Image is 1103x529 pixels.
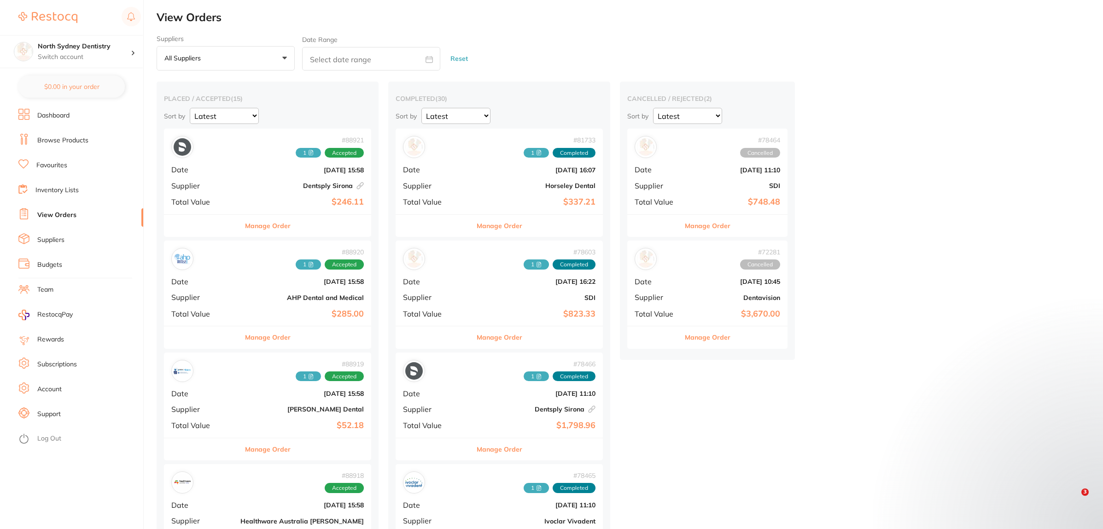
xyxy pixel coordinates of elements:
span: Received [296,148,321,158]
b: [DATE] 15:58 [240,278,364,285]
span: # 88920 [296,248,364,256]
span: Date [635,165,681,174]
img: Restocq Logo [18,12,77,23]
span: Supplier [403,182,465,190]
b: Dentsply Sirona [472,406,595,413]
a: Dashboard [37,111,70,120]
b: [DATE] 15:58 [240,390,364,397]
img: Healthware Australia Ridley [174,474,191,491]
b: Horseley Dental [472,182,595,189]
iframe: Intercom live chat [1062,488,1085,511]
a: View Orders [37,211,76,220]
a: Browse Products [37,136,88,145]
span: Accepted [325,371,364,382]
b: $823.33 [472,309,595,319]
span: Total Value [171,198,233,206]
span: Total Value [403,198,465,206]
span: Date [171,501,233,509]
img: Horseley Dental [405,138,423,156]
span: Completed [553,259,595,270]
a: RestocqPay [18,310,73,320]
img: AHP Dental and Medical [174,250,191,268]
span: # 88921 [296,136,364,144]
b: [DATE] 15:58 [240,501,364,509]
span: Supplier [635,182,681,190]
span: Date [171,165,233,174]
b: [PERSON_NAME] Dental [240,406,364,413]
b: $748.48 [688,197,780,207]
button: Reset [448,47,471,71]
span: Total Value [403,421,465,429]
b: $337.21 [472,197,595,207]
span: Supplier [403,405,465,413]
b: [DATE] 16:07 [472,166,595,174]
img: Dentsply Sirona [405,362,423,380]
button: Manage Order [245,215,291,237]
span: Total Value [171,310,233,318]
h2: cancelled / rejected ( 2 ) [627,94,788,103]
p: Switch account [38,53,131,62]
span: Completed [553,148,595,158]
a: Rewards [37,335,64,344]
b: SDI [472,294,595,301]
a: Log Out [37,434,61,443]
button: Manage Order [245,326,291,348]
span: Date [403,165,465,174]
button: $0.00 in your order [18,76,125,98]
span: Date [171,277,233,286]
b: [DATE] 10:45 [688,278,780,285]
button: Manage Order [477,215,522,237]
a: Account [37,385,62,394]
span: # 78603 [524,248,595,256]
a: Budgets [37,260,62,270]
span: Supplier [171,405,233,413]
b: [DATE] 11:10 [472,390,595,397]
span: Received [296,371,321,382]
b: AHP Dental and Medical [240,294,364,301]
button: Manage Order [477,438,522,460]
button: Manage Order [477,326,522,348]
span: Total Value [635,198,681,206]
span: RestocqPay [37,310,73,319]
span: # 88919 [296,360,364,368]
span: 3 [1081,488,1089,496]
span: # 78466 [524,360,595,368]
h4: North Sydney Dentistry [38,42,131,51]
button: Manage Order [245,438,291,460]
b: Ivoclar Vivadent [472,517,595,525]
img: Dentsply Sirona [174,138,191,156]
span: Completed [553,483,595,493]
img: Dentavision [637,250,654,268]
b: $1,798.96 [472,421,595,430]
span: Total Value [403,310,465,318]
img: North Sydney Dentistry [14,42,33,61]
h2: View Orders [157,11,1103,24]
span: Date [403,501,465,509]
b: [DATE] 11:10 [688,166,780,174]
img: Erskine Dental [174,362,191,380]
b: SDI [688,182,780,189]
a: Team [37,285,53,294]
span: Total Value [171,421,233,429]
span: Accepted [325,483,364,493]
b: Dentavision [688,294,780,301]
b: Dentsply Sirona [240,182,364,189]
button: Manage Order [685,326,730,348]
a: Favourites [36,161,67,170]
b: [DATE] 15:58 [240,166,364,174]
p: Sort by [164,112,185,120]
a: Restocq Logo [18,7,77,28]
a: Support [37,410,61,419]
div: AHP Dental and Medical#889201 AcceptedDate[DATE] 15:58SupplierAHP Dental and MedicalTotal Value$2... [164,241,371,349]
span: Received [524,259,549,270]
b: $285.00 [240,309,364,319]
span: Supplier [635,293,681,301]
span: Accepted [325,259,364,270]
b: $52.18 [240,421,364,430]
span: Total Value [635,310,681,318]
iframe: Intercom notifications message [914,304,1098,504]
span: Received [524,371,549,382]
b: [DATE] 11:10 [472,501,595,509]
span: Received [296,259,321,270]
span: Supplier [171,517,233,525]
